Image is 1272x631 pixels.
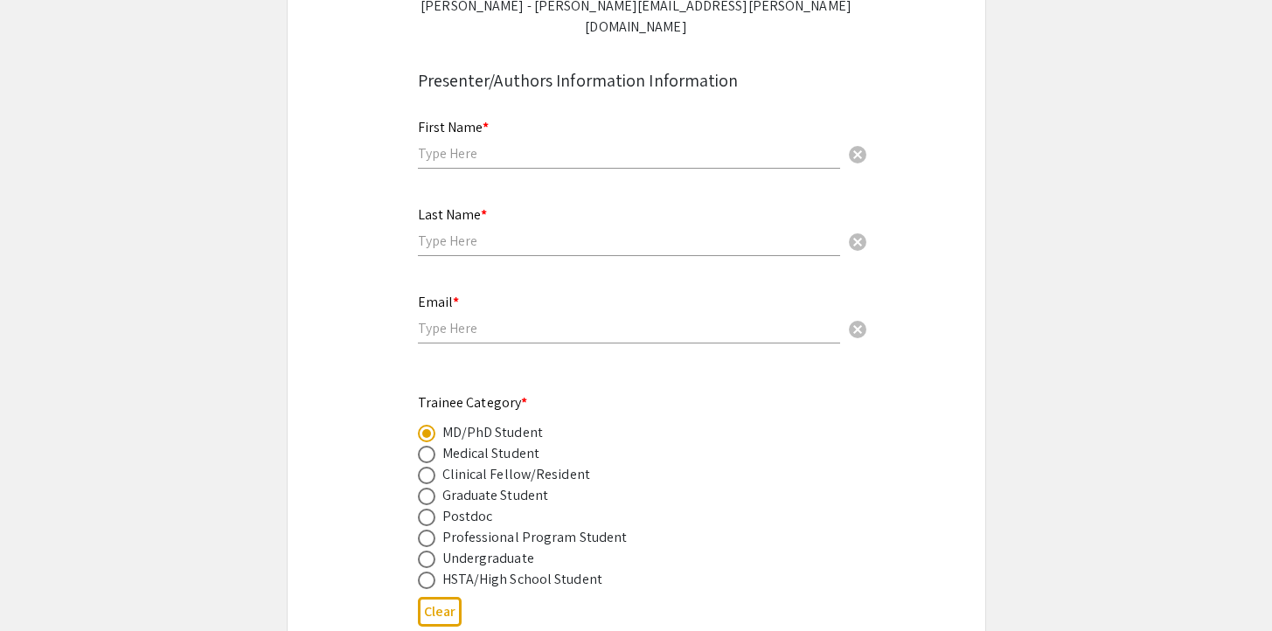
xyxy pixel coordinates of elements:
mat-label: Trainee Category [418,393,528,412]
button: Clear [840,136,875,171]
mat-label: Email [418,293,459,311]
div: Graduate Student [442,485,549,506]
div: Presenter/Authors Information Information [418,67,855,94]
input: Type Here [418,319,840,337]
span: cancel [847,232,868,253]
div: Medical Student [442,443,540,464]
div: MD/PhD Student [442,422,543,443]
div: Undergraduate [442,548,534,569]
mat-label: Last Name [418,205,487,224]
button: Clear [840,310,875,345]
iframe: Chat [13,552,74,618]
mat-label: First Name [418,118,489,136]
button: Clear [840,223,875,258]
input: Type Here [418,232,840,250]
div: Postdoc [442,506,493,527]
span: cancel [847,144,868,165]
div: Professional Program Student [442,527,628,548]
button: Clear [418,597,462,626]
span: cancel [847,319,868,340]
div: Clinical Fellow/Resident [442,464,590,485]
div: HSTA/High School Student [442,569,602,590]
input: Type Here [418,144,840,163]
